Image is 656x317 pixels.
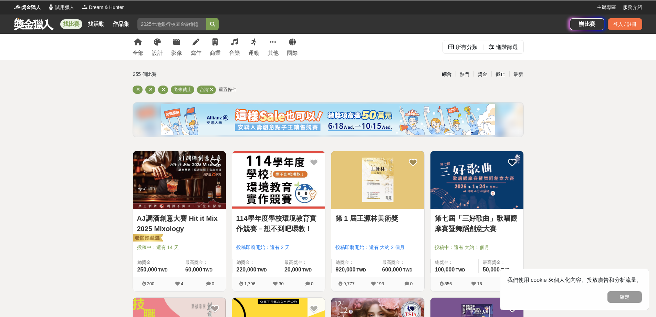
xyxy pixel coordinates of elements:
[110,19,132,29] a: 作品集
[336,259,374,266] span: 總獎金：
[509,68,527,80] div: 最新
[597,4,616,11] a: 主辦專區
[382,267,402,273] span: 600,000
[174,87,191,92] span: 尚未截止
[382,259,420,266] span: 最高獎金：
[237,267,257,273] span: 220,000
[133,151,226,209] img: Cover Image
[152,34,163,60] a: 設計
[133,151,226,209] a: Cover Image
[190,49,201,57] div: 寫作
[133,68,263,80] div: 255 個比賽
[89,4,124,11] span: Dream & Hunter
[55,4,74,11] span: 試用獵人
[85,19,107,29] a: 找活動
[48,4,74,11] a: Logo試用獵人
[244,281,256,286] span: 1,796
[287,34,298,60] a: 國際
[435,259,474,266] span: 總獎金：
[473,68,491,80] div: 獎金
[152,49,163,57] div: 設計
[14,3,21,10] img: Logo
[483,259,519,266] span: 最高獎金：
[147,281,155,286] span: 200
[185,267,202,273] span: 60,000
[137,267,157,273] span: 250,000
[456,268,465,273] span: TWD
[137,18,206,30] input: 2025土地銀行校園金融創意挑戰賽：從你出發 開啟智慧金融新頁
[507,277,642,283] span: 我們使用 cookie 來個人化內容、投放廣告和分析流量。
[236,244,321,251] span: 投稿即將開始：還有 2 天
[210,49,221,57] div: 商業
[133,34,144,60] a: 全部
[248,49,259,57] div: 運動
[257,268,267,273] span: TWD
[158,268,167,273] span: TWD
[279,281,283,286] span: 30
[236,213,321,234] a: 114學年度學校環境教育實作競賽－想不到吧環教！
[438,68,456,80] div: 綜合
[219,87,237,92] span: 重置條件
[430,151,523,209] img: Cover Image
[335,244,420,251] span: 投稿即將開始：還有 大約 2 個月
[132,234,163,243] img: 老闆娘嚴選
[81,3,88,10] img: Logo
[212,281,214,286] span: 0
[171,49,182,57] div: 影像
[331,151,424,209] img: Cover Image
[496,40,518,54] div: 進階篩選
[181,281,183,286] span: 4
[237,259,276,266] span: 總獎金：
[435,267,455,273] span: 100,000
[14,4,41,11] a: Logo獎金獵人
[48,3,54,10] img: Logo
[137,213,222,234] a: AJ調酒創意大賽 Hit it Mix 2025 Mixology
[410,281,413,286] span: 0
[570,18,604,30] a: 辦比賽
[137,259,177,266] span: 總獎金：
[268,49,279,57] div: 其他
[21,4,41,11] span: 獎金獵人
[302,268,312,273] span: TWD
[248,34,259,60] a: 運動
[483,267,500,273] span: 50,000
[200,87,209,92] span: 台灣
[311,281,313,286] span: 0
[456,40,478,54] div: 所有分類
[435,244,519,251] span: 投稿中：還有 大約 1 個月
[377,281,384,286] span: 193
[336,267,356,273] span: 920,000
[185,259,222,266] span: 最高獎金：
[232,151,325,209] a: Cover Image
[210,34,221,60] a: 商業
[435,213,519,234] a: 第七屆「三好歌曲」歌唱觀摩賽暨舞蹈創意大賽
[229,34,240,60] a: 音樂
[456,68,473,80] div: 熱門
[623,4,642,11] a: 服務介紹
[190,34,201,60] a: 寫作
[501,268,510,273] span: TWD
[403,268,412,273] span: TWD
[232,151,325,209] img: Cover Image
[137,244,222,251] span: 投稿中：還有 14 天
[343,281,355,286] span: 9,777
[229,49,240,57] div: 音樂
[171,34,182,60] a: 影像
[60,19,82,29] a: 找比賽
[607,291,642,303] button: 確定
[81,4,124,11] a: LogoDream & Hunter
[335,213,420,224] a: 第 1 屆王源林美術獎
[284,267,301,273] span: 20,000
[331,151,424,209] a: Cover Image
[608,18,642,30] div: 登入 / 註冊
[430,151,523,209] a: Cover Image
[356,268,366,273] span: TWD
[203,268,212,273] span: TWD
[445,281,452,286] span: 856
[133,49,144,57] div: 全部
[477,281,482,286] span: 16
[268,34,279,60] a: 其他
[491,68,509,80] div: 截止
[287,49,298,57] div: 國際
